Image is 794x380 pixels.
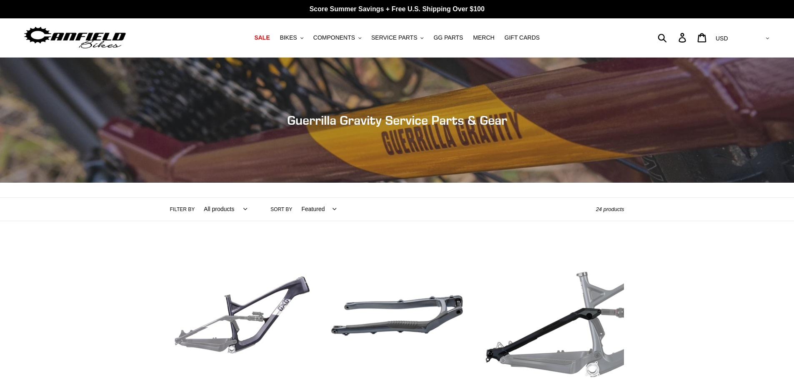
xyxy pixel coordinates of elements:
span: MERCH [473,34,494,41]
input: Search [662,28,684,47]
a: MERCH [469,32,498,43]
span: Guerrilla Gravity Service Parts & Gear [287,113,507,128]
button: COMPONENTS [309,32,366,43]
span: SALE [254,34,270,41]
a: SALE [250,32,274,43]
label: Sort by [271,206,292,213]
span: SERVICE PARTS [371,34,417,41]
span: BIKES [280,34,297,41]
span: COMPONENTS [313,34,355,41]
a: GIFT CARDS [500,32,544,43]
button: SERVICE PARTS [367,32,428,43]
button: BIKES [276,32,307,43]
span: GG PARTS [433,34,463,41]
img: Canfield Bikes [23,25,127,51]
a: GG PARTS [429,32,467,43]
span: 24 products [596,206,624,212]
span: GIFT CARDS [504,34,540,41]
label: Filter by [170,206,195,213]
